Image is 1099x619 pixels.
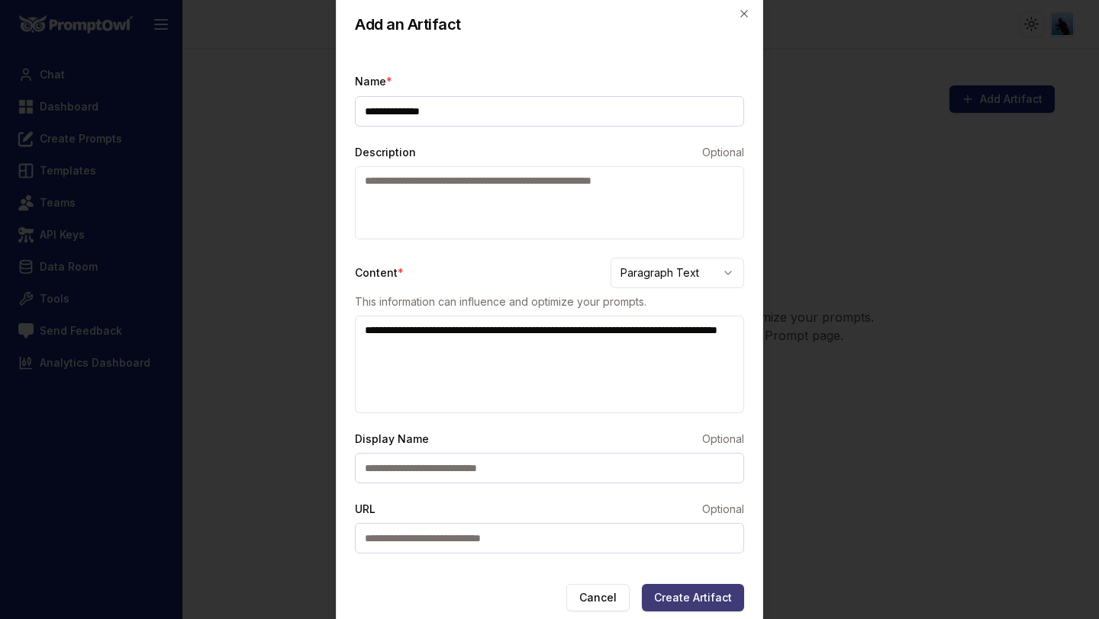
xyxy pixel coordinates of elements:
label: Name [355,75,392,88]
label: Display Name [355,431,429,447]
button: Create Artifact [642,584,744,611]
button: Cancel [566,584,630,611]
h2: Add an Artifact [355,14,744,35]
span: Optional [702,502,744,517]
label: URL [355,502,375,517]
label: Content [355,265,404,281]
p: This information can influence and optimize your prompts. [355,294,744,309]
span: Optional [702,145,744,160]
label: Description [355,145,416,160]
span: Optional [702,431,744,447]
